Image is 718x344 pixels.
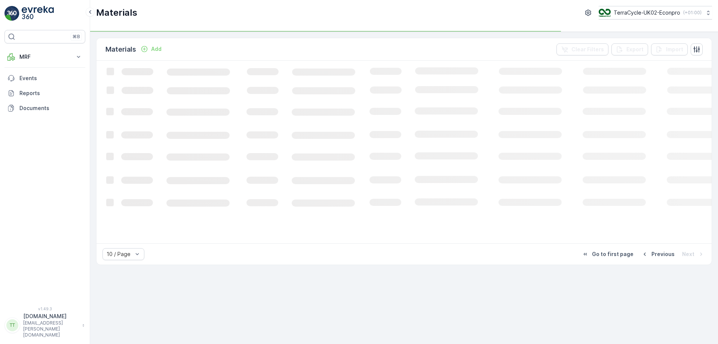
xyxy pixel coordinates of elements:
p: ⌘B [73,34,80,40]
p: Materials [96,7,137,19]
button: TerraCycle-UK02-Econpro(+01:00) [599,6,712,19]
button: MRF [4,49,85,64]
a: Documents [4,101,85,116]
p: Materials [105,44,136,55]
button: Go to first page [581,250,634,259]
p: Clear Filters [571,46,604,53]
a: Reports [4,86,85,101]
p: Reports [19,89,82,97]
img: terracycle_logo_wKaHoWT.png [599,9,611,17]
p: ( +01:00 ) [683,10,702,16]
p: Add [151,45,162,53]
button: TT[DOMAIN_NAME][EMAIL_ADDRESS][PERSON_NAME][DOMAIN_NAME] [4,313,85,338]
button: Add [138,45,165,54]
div: TT [6,319,18,331]
a: Events [4,71,85,86]
p: Events [19,74,82,82]
img: logo_light-DOdMpM7g.png [22,6,54,21]
p: TerraCycle-UK02-Econpro [614,9,680,16]
button: Import [651,43,688,55]
p: Documents [19,104,82,112]
p: [EMAIL_ADDRESS][PERSON_NAME][DOMAIN_NAME] [23,320,79,338]
p: Previous [651,250,675,258]
button: Clear Filters [556,43,608,55]
p: Next [682,250,694,258]
span: v 1.49.3 [4,307,85,311]
p: MRF [19,53,70,61]
button: Previous [640,250,675,259]
p: Export [626,46,644,53]
button: Next [681,250,706,259]
p: [DOMAIN_NAME] [23,313,79,320]
button: Export [611,43,648,55]
p: Go to first page [592,250,633,258]
img: logo [4,6,19,21]
p: Import [666,46,683,53]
